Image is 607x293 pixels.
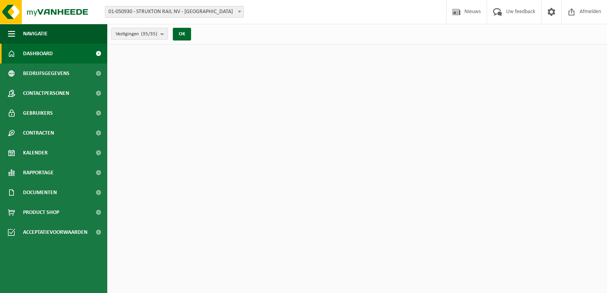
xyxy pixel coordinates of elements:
span: Contracten [23,123,54,143]
span: Vestigingen [116,28,157,40]
span: Navigatie [23,24,48,44]
span: Contactpersonen [23,83,69,103]
span: Dashboard [23,44,53,64]
button: OK [173,28,191,40]
button: Vestigingen(35/35) [111,28,168,40]
span: Product Shop [23,202,59,222]
span: Gebruikers [23,103,53,123]
span: Acceptatievoorwaarden [23,222,87,242]
span: Rapportage [23,163,54,183]
count: (35/35) [141,31,157,37]
span: Bedrijfsgegevens [23,64,70,83]
span: Documenten [23,183,57,202]
span: 01-050930 - STRUKTON RAIL NV - MERELBEKE [105,6,244,17]
span: 01-050930 - STRUKTON RAIL NV - MERELBEKE [105,6,244,18]
span: Kalender [23,143,48,163]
